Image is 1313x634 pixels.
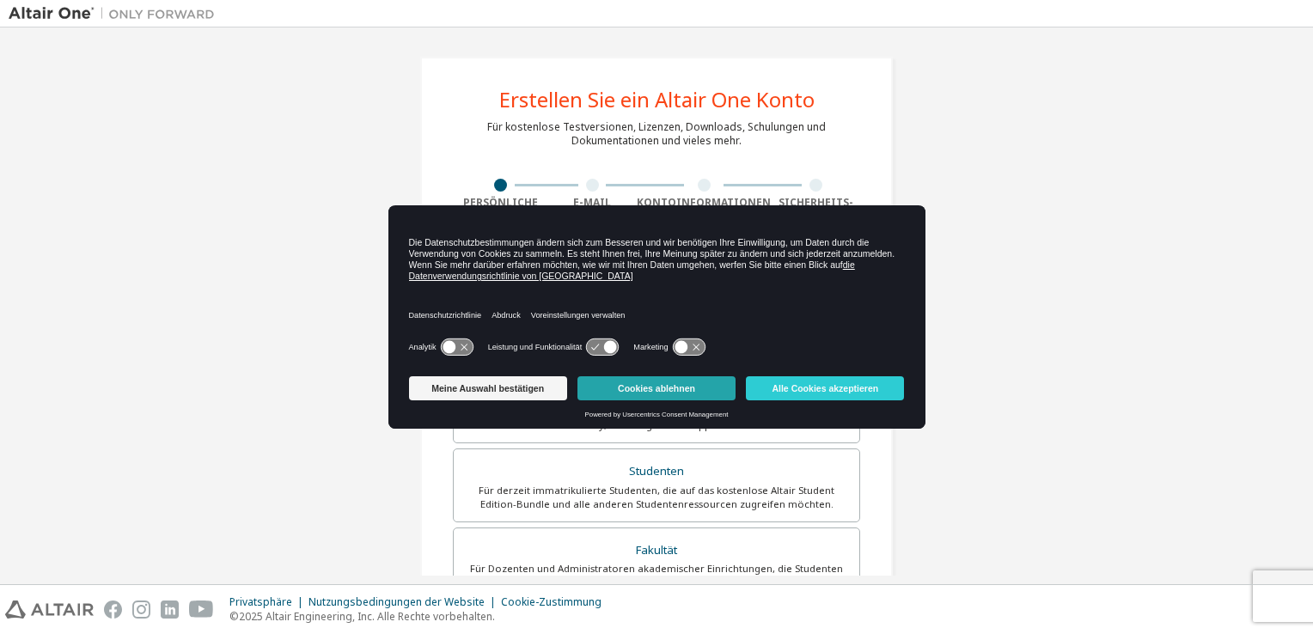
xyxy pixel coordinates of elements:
[771,196,860,223] div: Sicherheits-Setup
[104,600,122,619] img: facebook.svg
[487,120,826,148] div: Für kostenlose Testversionen, Lizenzen, Downloads, Schulungen und Dokumentationen und vieles mehr.
[229,595,308,609] div: Privatsphäre
[464,484,849,511] div: Für derzeit immatrikulierte Studenten, die auf das kostenlose Altair Student Edition-Bundle und a...
[161,600,179,619] img: linkedin.svg
[453,196,547,223] div: Persönliche Informationen
[464,460,849,484] div: Studenten
[499,89,815,110] div: Erstellen Sie ein Altair One Konto
[239,609,495,624] font: 2025 Altair Engineering, Inc. Alle Rechte vorbehalten.
[464,562,849,589] div: Für Dozenten und Administratoren akademischer Einrichtungen, die Studenten verwalten und auf Soft...
[501,595,612,609] div: Cookie-Zustimmung
[5,600,94,619] img: altair_logo.svg
[308,595,501,609] div: Nutzungsbedingungen der Website
[229,609,612,624] p: ©
[464,539,849,563] div: Fakultät
[9,5,223,22] img: Altair Eins
[547,196,637,223] div: E-Mail verifizieren
[637,196,771,210] div: Kontoinformationen
[189,600,214,619] img: youtube.svg
[132,600,150,619] img: instagram.svg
